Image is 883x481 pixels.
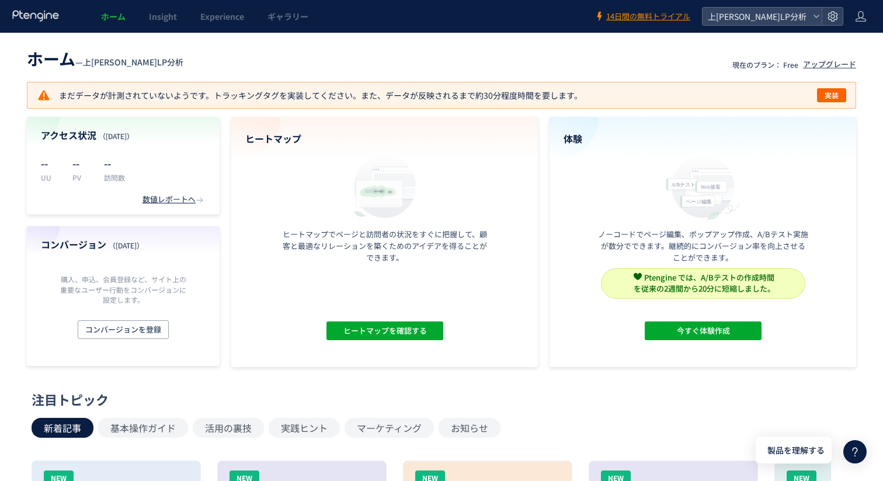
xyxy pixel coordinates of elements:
h4: 体験 [564,132,842,146]
a: 14日間の無料トライアル [595,11,690,22]
span: 14日間の無料トライアル [606,11,690,22]
span: Insight [149,11,177,22]
button: コンバージョンを登録 [78,320,169,339]
span: ホーム [27,47,75,70]
span: 上[PERSON_NAME]LP分析 [704,8,808,25]
p: 訪問数 [104,172,125,182]
span: 製品を理解する [767,444,825,456]
span: ホーム [101,11,126,22]
button: 実装 [817,88,846,102]
div: 注目トピック [32,390,846,409]
span: ヒートマップを確認する [343,321,426,340]
img: home_experience_onbo_jp-C5-EgdA0.svg [660,153,746,221]
p: -- [72,154,90,172]
span: ギャラリー [267,11,308,22]
button: お知らせ [439,418,500,438]
img: svg+xml,%3c [634,272,642,281]
p: UU [41,172,58,182]
div: アップグレード [803,59,856,70]
p: 購入、申込、会員登録など、サイト上の重要なユーザー行動をコンバージョンに設定します。 [57,274,189,304]
span: 実装 [825,88,839,102]
p: ヒートマップでページと訪問者の状況をすぐに把握して、顧客と最適なリレーションを築くためのアイデアを得ることができます。 [280,229,490,264]
h4: アクセス状況 [41,129,206,142]
span: 今すぐ体験作成 [676,321,729,340]
div: — [27,47,183,70]
p: 現在のプラン： Free [732,60,798,70]
p: PV [72,172,90,182]
p: -- [41,154,58,172]
p: ノーコードでページ編集、ポップアップ作成、A/Bテスト実施が数分でできます。継続的にコンバージョン率を向上させることができます。 [598,229,808,264]
span: コンバージョンを登録 [85,320,161,339]
button: ヒートマップを確認する [326,321,443,340]
div: 数値レポートへ [142,194,206,205]
button: 実践ヒント [269,418,340,438]
h4: ヒートマップ [245,132,524,146]
button: 今すぐ体験作成 [645,321,762,340]
button: 活用の裏技 [193,418,264,438]
p: -- [104,154,125,172]
span: Ptengine では、A/Bテストの作成時間 を従来の2週間から20分に短縮しました。 [634,272,775,294]
span: 上[PERSON_NAME]LP分析 [83,56,183,68]
p: まだデータが計測されていないようです。トラッキングタグを実装してください。また、データが反映されるまで約30分程度時間を要します。 [37,88,582,102]
span: （[DATE]） [109,240,144,250]
button: 基本操作ガイド [98,418,188,438]
span: （[DATE]） [99,131,134,141]
button: マーケティング [345,418,434,438]
h4: コンバージョン [41,238,206,251]
span: Experience [200,11,244,22]
button: 新着記事 [32,418,93,438]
